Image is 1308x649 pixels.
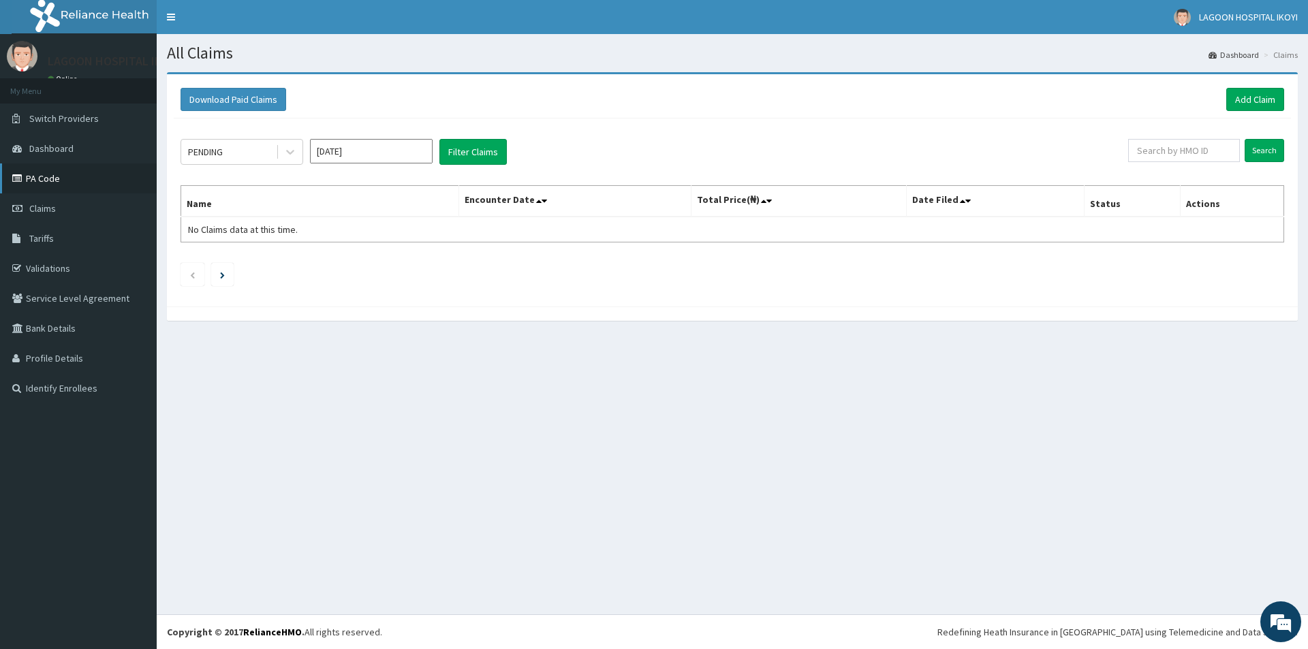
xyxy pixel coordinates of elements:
[189,268,196,281] a: Previous page
[188,223,298,236] span: No Claims data at this time.
[1128,139,1240,162] input: Search by HMO ID
[906,186,1084,217] th: Date Filed
[1245,139,1284,162] input: Search
[1226,88,1284,111] a: Add Claim
[29,232,54,244] span: Tariffs
[937,625,1298,639] div: Redefining Heath Insurance in [GEOGRAPHIC_DATA] using Telemedicine and Data Science!
[1084,186,1180,217] th: Status
[243,626,302,638] a: RelianceHMO
[167,44,1298,62] h1: All Claims
[48,74,80,84] a: Online
[167,626,305,638] strong: Copyright © 2017 .
[157,614,1308,649] footer: All rights reserved.
[181,88,286,111] button: Download Paid Claims
[691,186,906,217] th: Total Price(₦)
[48,55,179,67] p: LAGOON HOSPITAL IKOYI
[29,112,99,125] span: Switch Providers
[1199,11,1298,23] span: LAGOON HOSPITAL IKOYI
[29,142,74,155] span: Dashboard
[1174,9,1191,26] img: User Image
[188,145,223,159] div: PENDING
[1180,186,1283,217] th: Actions
[458,186,691,217] th: Encounter Date
[29,202,56,215] span: Claims
[7,41,37,72] img: User Image
[181,186,459,217] th: Name
[310,139,433,163] input: Select Month and Year
[220,268,225,281] a: Next page
[439,139,507,165] button: Filter Claims
[1260,49,1298,61] li: Claims
[1209,49,1259,61] a: Dashboard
